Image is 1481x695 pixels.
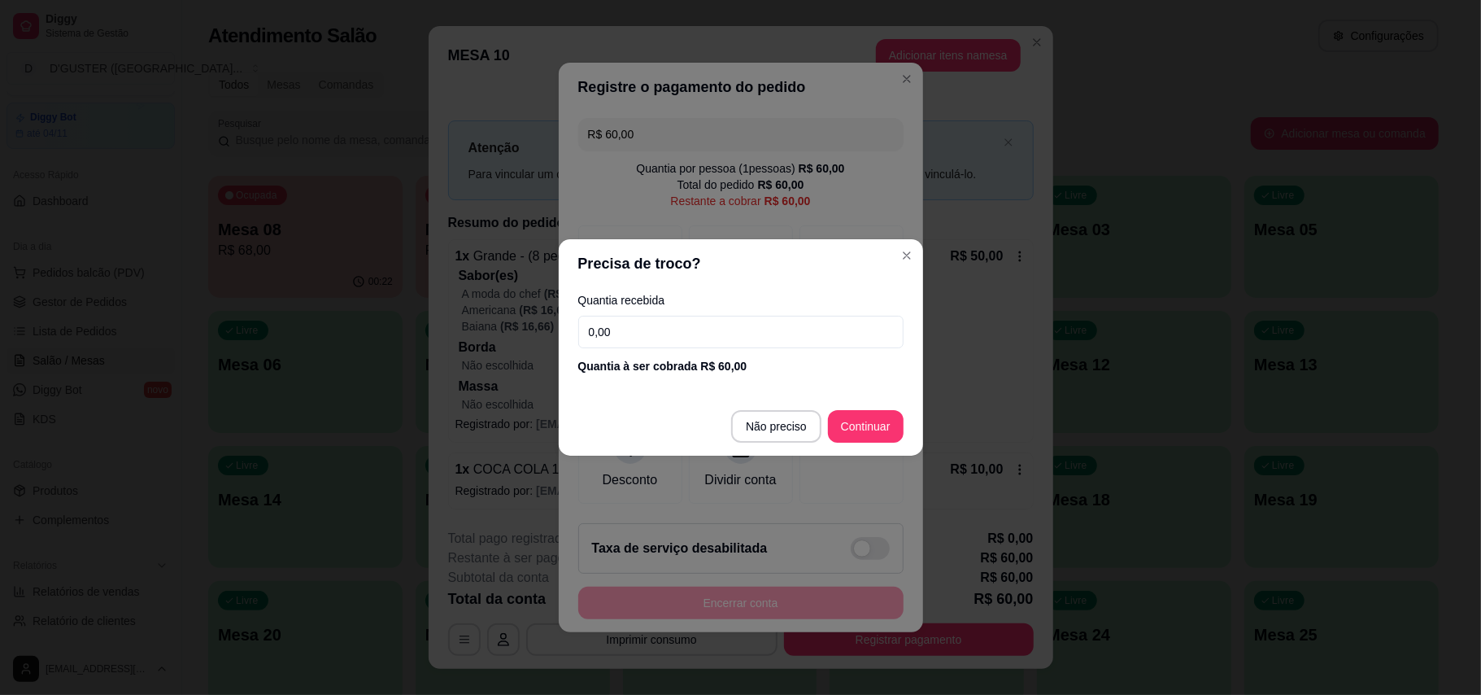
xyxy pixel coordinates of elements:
header: Precisa de troco? [559,239,923,288]
button: Não preciso [731,410,821,443]
label: Quantia recebida [578,295,904,306]
div: Quantia à ser cobrada R$ 60,00 [578,358,904,374]
button: Continuar [828,410,904,443]
button: Close [894,243,920,269]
